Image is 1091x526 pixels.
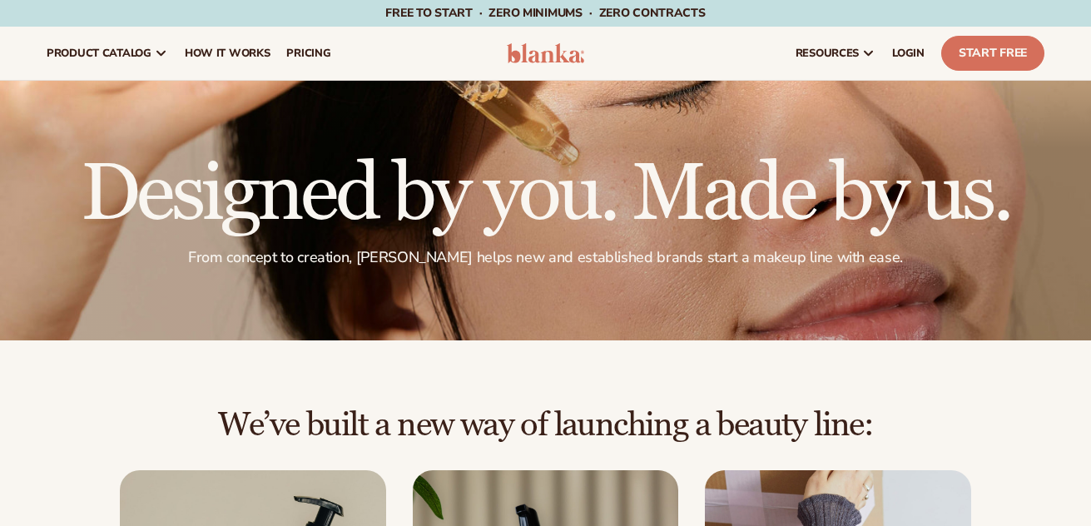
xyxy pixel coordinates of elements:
span: Free to start · ZERO minimums · ZERO contracts [385,5,705,21]
a: How It Works [176,27,279,80]
span: pricing [286,47,330,60]
span: LOGIN [892,47,925,60]
h1: Designed by you. Made by us. [47,155,1044,235]
a: product catalog [38,27,176,80]
a: resources [787,27,884,80]
h2: We’ve built a new way of launching a beauty line: [47,407,1044,444]
a: pricing [278,27,339,80]
span: resources [796,47,859,60]
span: product catalog [47,47,151,60]
a: LOGIN [884,27,933,80]
p: From concept to creation, [PERSON_NAME] helps new and established brands start a makeup line with... [47,248,1044,267]
img: logo [507,43,585,63]
a: Start Free [941,36,1044,71]
span: How It Works [185,47,270,60]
